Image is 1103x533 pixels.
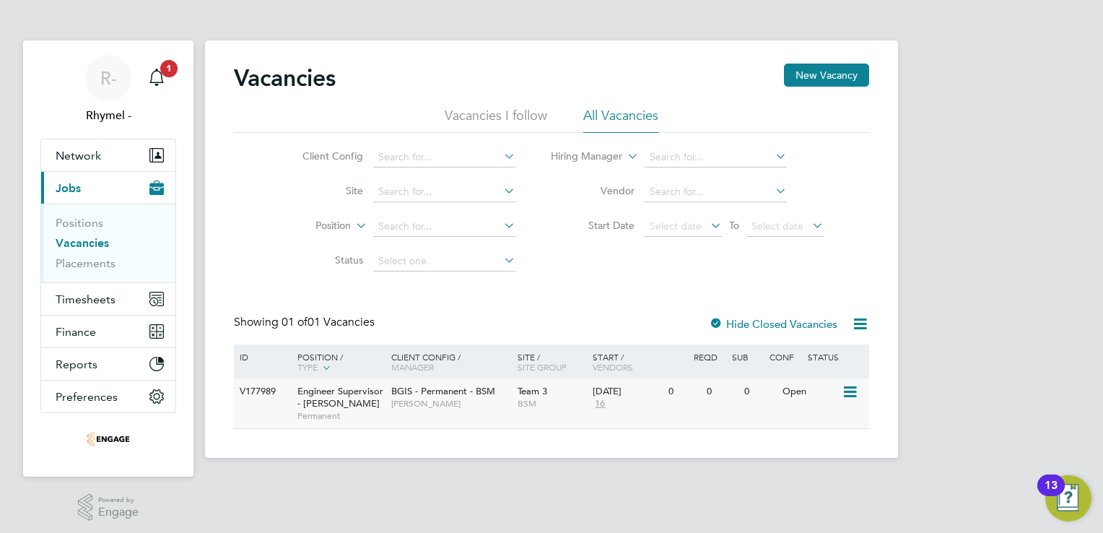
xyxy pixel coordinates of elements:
[766,344,803,369] div: Conf
[160,60,178,77] span: 1
[142,55,171,101] a: 1
[804,344,867,369] div: Status
[1045,485,1058,504] div: 13
[40,55,176,124] a: R-Rhymel -
[391,398,510,409] span: [PERSON_NAME]
[391,385,495,397] span: BGIS - Permanent - BSM
[56,357,97,371] span: Reports
[98,506,139,519] span: Engage
[551,219,635,232] label: Start Date
[98,494,139,506] span: Powered by
[297,410,384,422] span: Permanent
[589,344,690,379] div: Start /
[784,64,869,87] button: New Vacancy
[56,149,101,162] span: Network
[41,172,175,204] button: Jobs
[703,378,741,405] div: 0
[593,386,661,398] div: [DATE]
[297,385,383,409] span: Engineer Supervisor - [PERSON_NAME]
[690,344,728,369] div: Reqd
[56,181,81,195] span: Jobs
[373,182,515,202] input: Search for...
[236,378,287,405] div: V177989
[40,107,176,124] span: Rhymel -
[518,398,586,409] span: BSM
[593,361,633,373] span: Vendors
[373,251,515,272] input: Select one
[665,378,702,405] div: 0
[87,428,130,451] img: thrivesw-logo-retina.png
[56,390,118,404] span: Preferences
[514,344,590,379] div: Site /
[645,147,787,168] input: Search for...
[41,139,175,171] button: Network
[78,494,139,521] a: Powered byEngage
[41,381,175,412] button: Preferences
[518,361,567,373] span: Site Group
[751,220,803,233] span: Select date
[373,217,515,237] input: Search for...
[728,344,766,369] div: Sub
[650,220,702,233] span: Select date
[583,107,658,133] li: All Vacancies
[741,378,778,405] div: 0
[268,219,351,233] label: Position
[56,292,115,306] span: Timesheets
[645,182,787,202] input: Search for...
[236,344,287,369] div: ID
[709,317,837,331] label: Hide Closed Vacancies
[297,361,318,373] span: Type
[234,64,336,92] h2: Vacancies
[23,40,193,477] nav: Main navigation
[373,147,515,168] input: Search for...
[41,283,175,315] button: Timesheets
[56,256,115,270] a: Placements
[40,428,176,451] a: Go to home page
[391,361,434,373] span: Manager
[1045,475,1091,521] button: Open Resource Center, 13 new notifications
[56,325,96,339] span: Finance
[725,216,744,235] span: To
[518,385,547,397] span: Team 3
[551,184,635,197] label: Vendor
[287,344,388,381] div: Position /
[234,315,378,330] div: Showing
[445,107,547,133] li: Vacancies I follow
[282,315,375,329] span: 01 Vacancies
[282,315,308,329] span: 01 of
[280,253,363,266] label: Status
[41,316,175,347] button: Finance
[100,69,117,87] span: R-
[56,236,109,250] a: Vacancies
[388,344,514,379] div: Client Config /
[539,149,622,164] label: Hiring Manager
[593,398,607,410] span: 16
[41,348,175,380] button: Reports
[56,216,103,230] a: Positions
[41,204,175,282] div: Jobs
[779,378,842,405] div: Open
[280,149,363,162] label: Client Config
[280,184,363,197] label: Site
